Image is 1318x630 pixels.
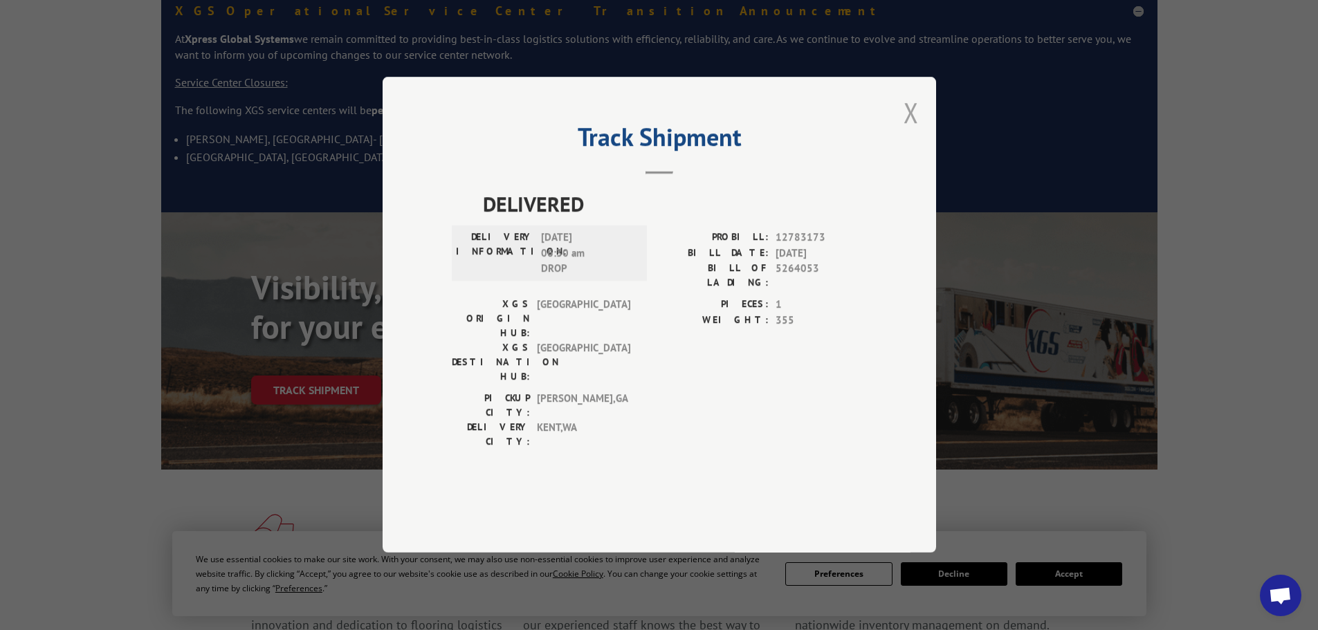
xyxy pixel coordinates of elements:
[776,230,867,246] span: 12783173
[904,94,919,131] button: Close modal
[659,261,769,290] label: BILL OF LADING:
[776,297,867,313] span: 1
[452,341,530,385] label: XGS DESTINATION HUB:
[537,420,630,450] span: KENT , WA
[483,189,867,220] span: DELIVERED
[1260,575,1301,616] a: Open chat
[659,245,769,261] label: BILL DATE:
[537,297,630,341] span: [GEOGRAPHIC_DATA]
[776,245,867,261] span: [DATE]
[452,297,530,341] label: XGS ORIGIN HUB:
[452,420,530,450] label: DELIVERY CITY:
[452,391,530,420] label: PICKUP CITY:
[537,341,630,385] span: [GEOGRAPHIC_DATA]
[776,313,867,328] span: 355
[541,230,634,277] span: [DATE] 06:30 am DROP
[659,297,769,313] label: PIECES:
[452,127,867,154] h2: Track Shipment
[659,313,769,328] label: WEIGHT:
[659,230,769,246] label: PROBILL:
[456,230,534,277] label: DELIVERY INFORMATION:
[776,261,867,290] span: 5264053
[537,391,630,420] span: [PERSON_NAME] , GA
